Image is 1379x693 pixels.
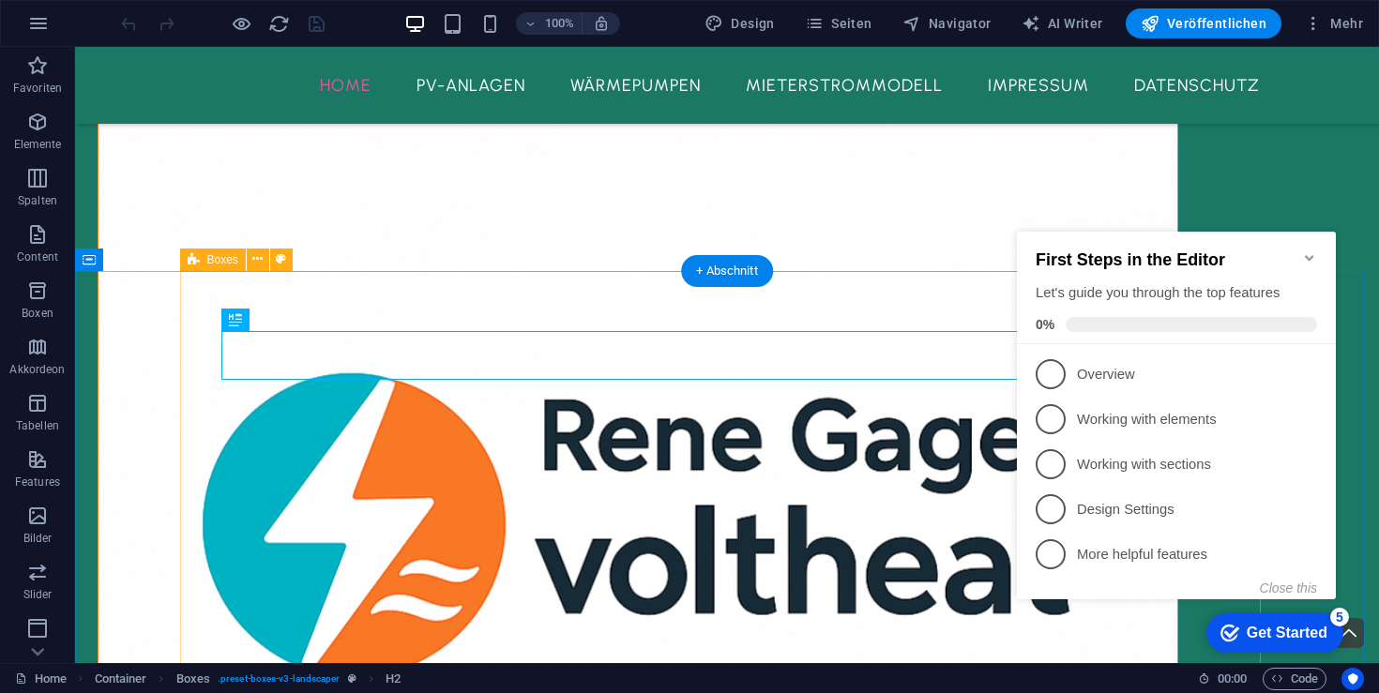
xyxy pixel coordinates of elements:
[9,362,65,377] p: Akkordeon
[68,205,293,225] p: Working with elements
[1198,668,1248,690] h6: Session-Zeit
[68,250,293,270] p: Working with sections
[681,255,773,287] div: + Abschnitt
[95,668,401,690] nav: breadcrumb
[218,668,341,690] span: . preset-boxes-v3-landscaper
[26,113,56,128] span: 0%
[268,13,290,35] i: Seite neu laden
[23,587,53,602] p: Slider
[95,668,147,690] span: Klick zum Auswählen. Doppelklick zum Bearbeiten
[267,12,290,35] button: reload
[26,79,308,98] div: Let's guide you through the top features
[516,12,583,35] button: 100%
[18,193,57,208] p: Spalten
[1141,14,1266,33] span: Veröffentlichen
[68,340,293,360] p: More helpful features
[14,137,62,152] p: Elemente
[1296,8,1371,38] button: Mehr
[8,147,326,192] li: Overview
[13,81,62,96] p: Favoriten
[250,376,308,391] button: Close this
[1271,668,1318,690] span: Code
[321,403,340,422] div: 5
[593,15,610,32] i: Bei Größenänderung Zoomstufe automatisch an das gewählte Gerät anpassen.
[8,192,326,237] li: Working with elements
[1126,8,1281,38] button: Veröffentlichen
[1231,671,1234,685] span: :
[1014,8,1111,38] button: AI Writer
[1263,668,1326,690] button: Code
[16,418,59,433] p: Tabellen
[230,12,252,35] button: Klicke hier, um den Vorschau-Modus zu verlassen
[197,409,334,448] div: Get Started 5 items remaining, 0% complete
[23,531,53,546] p: Bilder
[1218,668,1247,690] span: 00 00
[544,12,574,35] h6: 100%
[68,160,293,180] p: Overview
[26,46,308,66] h2: First Steps in the Editor
[697,8,782,38] button: Design
[705,14,775,33] span: Design
[797,8,880,38] button: Seiten
[895,8,999,38] button: Navigator
[237,420,318,437] div: Get Started
[8,237,326,282] li: Working with sections
[8,327,326,372] li: More helpful features
[1341,668,1364,690] button: Usercentrics
[8,282,326,327] li: Design Settings
[902,14,992,33] span: Navigator
[805,14,872,33] span: Seiten
[207,254,238,265] span: Boxes
[22,306,53,321] p: Boxen
[348,673,356,684] i: Dieses Element ist ein anpassbares Preset
[176,668,210,690] span: Klick zum Auswählen. Doppelklick zum Bearbeiten
[293,46,308,61] div: Minimize checklist
[1304,14,1363,33] span: Mehr
[697,8,782,38] div: Design (Strg+Alt+Y)
[68,295,293,315] p: Design Settings
[15,668,67,690] a: Klick, um Auswahl aufzuheben. Doppelklick öffnet Seitenverwaltung
[15,475,60,490] p: Features
[1022,14,1103,33] span: AI Writer
[17,249,58,264] p: Content
[386,668,401,690] span: Klick zum Auswählen. Doppelklick zum Bearbeiten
